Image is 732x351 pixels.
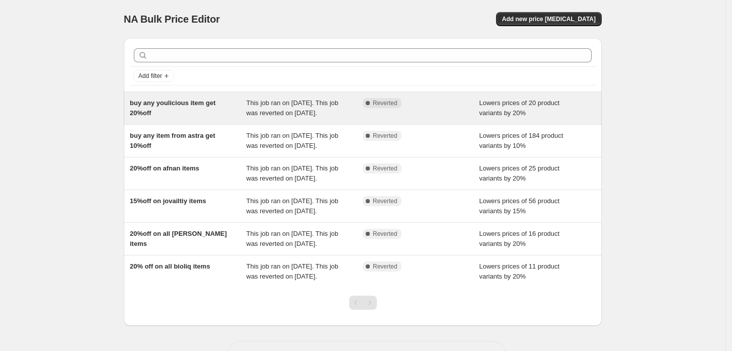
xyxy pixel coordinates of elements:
[373,132,397,140] span: Reverted
[349,296,377,310] nav: Pagination
[373,197,397,205] span: Reverted
[373,99,397,107] span: Reverted
[130,262,210,270] span: 20% off on all bioliq items
[502,15,596,23] span: Add new price [MEDICAL_DATA]
[479,132,563,149] span: Lowers prices of 184 product variants by 10%
[124,14,220,25] span: NA Bulk Price Editor
[134,70,174,82] button: Add filter
[373,262,397,271] span: Reverted
[479,164,560,182] span: Lowers prices of 25 product variants by 20%
[130,99,215,117] span: buy any youlicious item get 20%off
[496,12,602,26] button: Add new price [MEDICAL_DATA]
[373,230,397,238] span: Reverted
[130,197,206,205] span: 15%off on jovailtiy items
[138,72,162,80] span: Add filter
[247,164,339,182] span: This job ran on [DATE]. This job was reverted on [DATE].
[130,230,227,247] span: 20%off on all [PERSON_NAME] items
[373,164,397,172] span: Reverted
[247,230,339,247] span: This job ran on [DATE]. This job was reverted on [DATE].
[247,197,339,215] span: This job ran on [DATE]. This job was reverted on [DATE].
[479,230,560,247] span: Lowers prices of 16 product variants by 20%
[247,132,339,149] span: This job ran on [DATE]. This job was reverted on [DATE].
[130,164,199,172] span: 20%off on afnan items
[479,262,560,280] span: Lowers prices of 11 product variants by 20%
[130,132,215,149] span: buy any item from astra get 10%off
[247,99,339,117] span: This job ran on [DATE]. This job was reverted on [DATE].
[479,99,560,117] span: Lowers prices of 20 product variants by 20%
[247,262,339,280] span: This job ran on [DATE]. This job was reverted on [DATE].
[479,197,560,215] span: Lowers prices of 56 product variants by 15%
